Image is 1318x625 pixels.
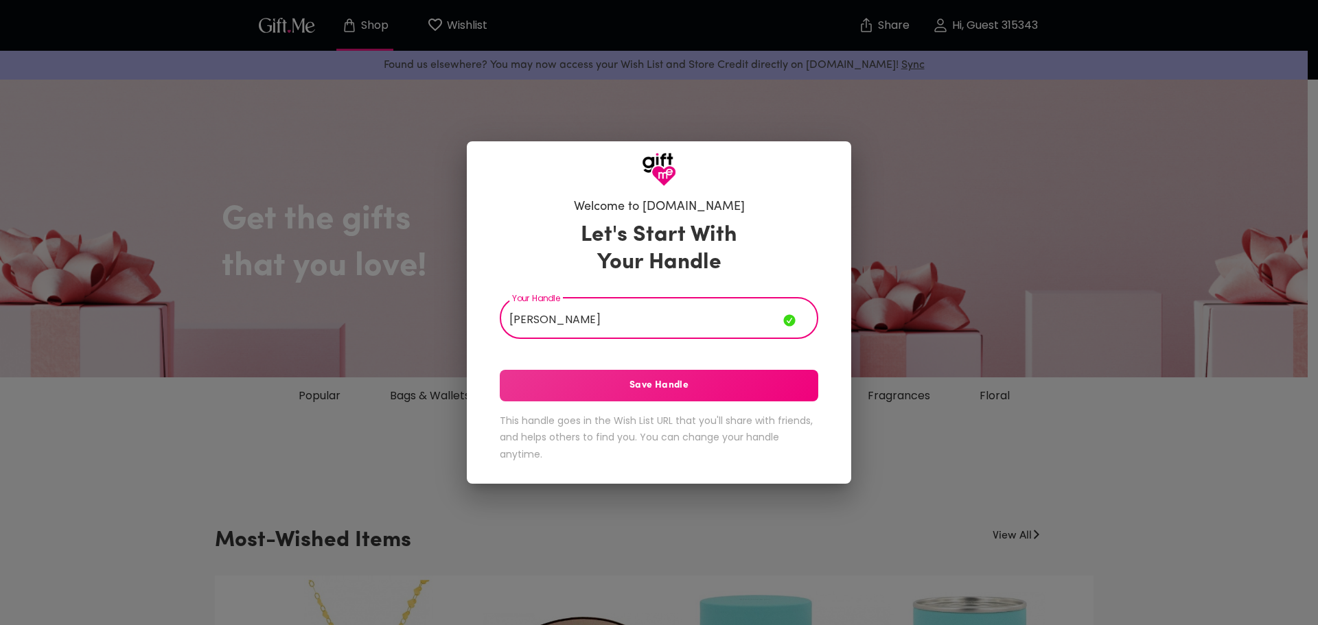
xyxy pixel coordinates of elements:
[500,300,783,339] input: Your Handle
[574,199,745,215] h6: Welcome to [DOMAIN_NAME]
[500,412,818,463] h6: This handle goes in the Wish List URL that you'll share with friends, and helps others to find yo...
[500,378,818,393] span: Save Handle
[642,152,676,187] img: GiftMe Logo
[564,222,754,276] h3: Let's Start With Your Handle
[500,370,818,401] button: Save Handle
